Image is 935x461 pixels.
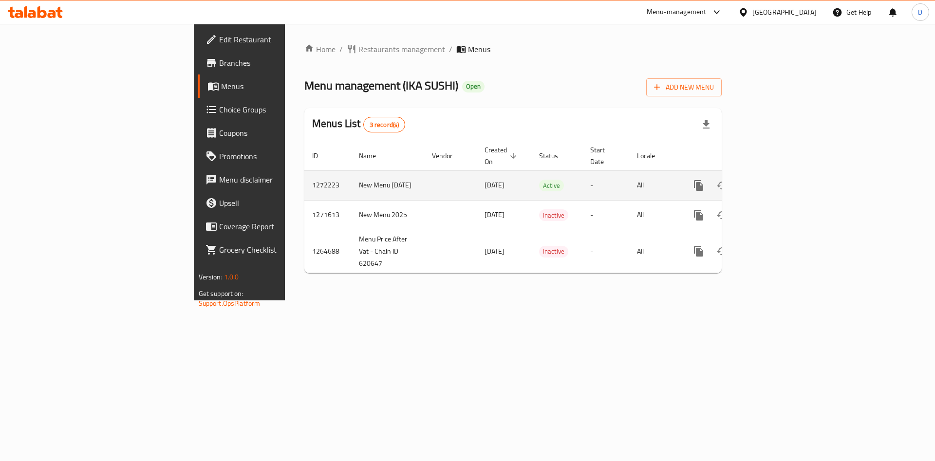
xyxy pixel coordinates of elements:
a: Edit Restaurant [198,28,350,51]
span: Start Date [590,144,617,167]
button: more [687,203,711,227]
div: Menu-management [647,6,707,18]
span: Menus [221,80,342,92]
span: [DATE] [485,179,505,191]
span: 3 record(s) [364,120,405,129]
button: Add New Menu [646,78,722,96]
span: [DATE] [485,208,505,221]
span: [DATE] [485,245,505,258]
span: Coupons [219,127,342,139]
span: Menus [468,43,490,55]
span: Vendor [432,150,465,162]
div: Total records count [363,117,406,132]
span: Choice Groups [219,104,342,115]
span: Branches [219,57,342,69]
span: Version: [199,271,223,283]
span: Locale [637,150,668,162]
span: Coverage Report [219,221,342,232]
td: New Menu [DATE] [351,170,424,200]
td: All [629,170,679,200]
a: Choice Groups [198,98,350,121]
span: Menu management ( IKA SUSHI ) [304,74,458,96]
span: Restaurants management [358,43,445,55]
div: Export file [694,113,718,136]
div: Open [462,81,485,92]
span: Inactive [539,210,568,221]
span: Created On [485,144,520,167]
span: Add New Menu [654,81,714,93]
td: - [582,200,629,230]
div: Inactive [539,246,568,258]
th: Actions [679,141,788,171]
span: Name [359,150,389,162]
a: Grocery Checklist [198,238,350,261]
a: Upsell [198,191,350,215]
button: Change Status [711,174,734,197]
a: Menu disclaimer [198,168,350,191]
span: 1.0.0 [224,271,239,283]
a: Coverage Report [198,215,350,238]
button: more [687,174,711,197]
button: Change Status [711,203,734,227]
td: Menu Price After Vat - Chain ID 620647 [351,230,424,273]
span: Edit Restaurant [219,34,342,45]
span: Grocery Checklist [219,244,342,256]
h2: Menus List [312,116,405,132]
span: Inactive [539,246,568,257]
span: Get support on: [199,287,243,300]
span: Status [539,150,571,162]
span: ID [312,150,331,162]
li: / [449,43,452,55]
a: Restaurants management [347,43,445,55]
button: more [687,240,711,263]
td: New Menu 2025 [351,200,424,230]
a: Support.OpsPlatform [199,297,261,310]
td: - [582,170,629,200]
td: - [582,230,629,273]
button: Change Status [711,240,734,263]
a: Promotions [198,145,350,168]
a: Coupons [198,121,350,145]
span: Menu disclaimer [219,174,342,185]
div: Inactive [539,209,568,221]
table: enhanced table [304,141,788,273]
a: Menus [198,74,350,98]
span: Promotions [219,150,342,162]
span: Upsell [219,197,342,209]
td: All [629,200,679,230]
div: [GEOGRAPHIC_DATA] [752,7,817,18]
nav: breadcrumb [304,43,722,55]
span: D [918,7,922,18]
span: Active [539,180,564,191]
td: All [629,230,679,273]
a: Branches [198,51,350,74]
span: Open [462,82,485,91]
